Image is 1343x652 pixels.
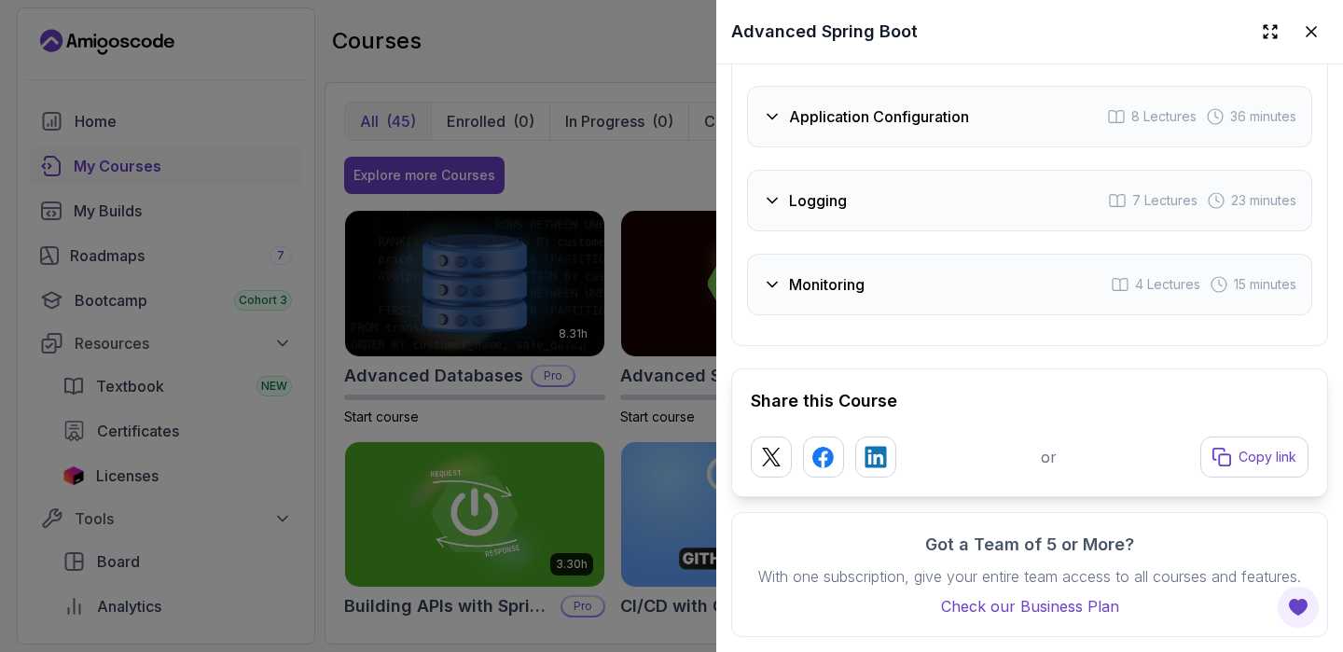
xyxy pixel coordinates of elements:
[1200,437,1308,478] button: Copy link
[1041,446,1057,468] p: or
[751,565,1308,588] p: With one subscription, give your entire team access to all courses and features.
[1131,107,1197,126] span: 8 Lectures
[1234,275,1296,294] span: 15 minutes
[747,86,1312,147] button: Application Configuration8 Lectures 36 minutes
[1132,191,1198,210] span: 7 Lectures
[1239,448,1296,466] p: Copy link
[751,388,1308,414] h2: Share this Course
[751,532,1308,558] h3: Got a Team of 5 or More?
[789,273,865,296] h3: Monitoring
[789,105,969,128] h3: Application Configuration
[751,595,1308,617] a: Check our Business Plan
[747,254,1312,315] button: Monitoring4 Lectures 15 minutes
[1230,107,1296,126] span: 36 minutes
[1276,585,1321,630] button: Open Feedback Button
[747,170,1312,231] button: Logging7 Lectures 23 minutes
[1231,191,1296,210] span: 23 minutes
[731,19,918,45] h2: Advanced Spring Boot
[1253,15,1287,49] button: Expand drawer
[1135,275,1200,294] span: 4 Lectures
[789,189,847,212] h3: Logging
